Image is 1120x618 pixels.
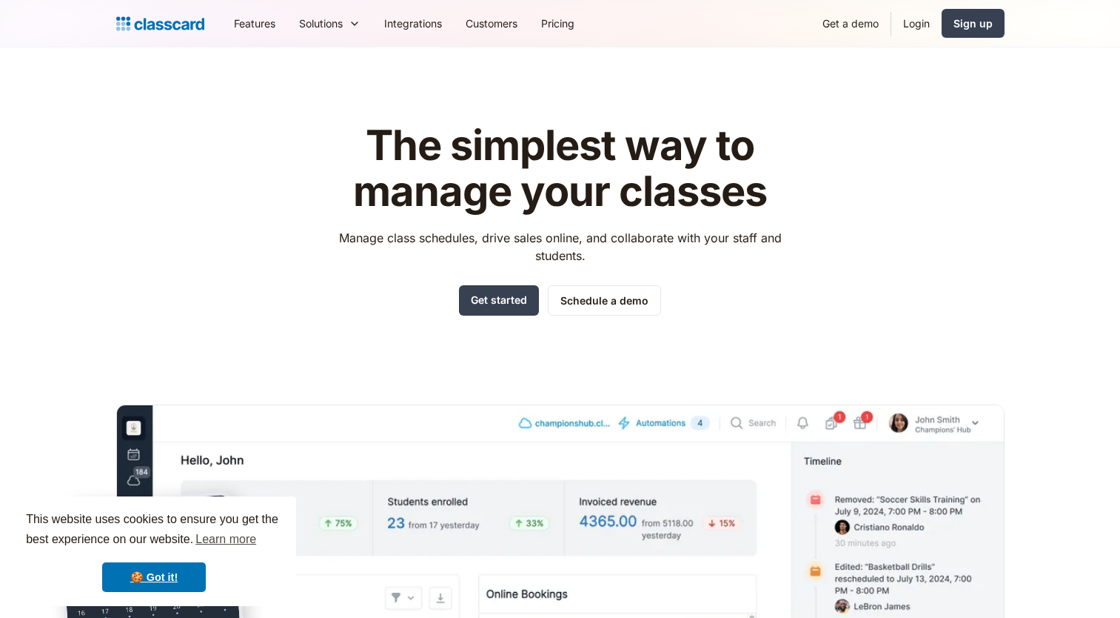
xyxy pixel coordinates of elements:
[325,123,795,214] h1: The simplest way to manage your classes
[12,496,296,606] div: cookieconsent
[26,511,282,551] span: This website uses cookies to ensure you get the best experience on our website.
[299,16,343,31] div: Solutions
[811,7,891,40] a: Get a demo
[548,285,661,316] a: Schedule a demo
[193,528,258,551] a: learn more about cookies
[891,7,942,40] a: Login
[116,13,204,34] a: home
[454,7,529,40] a: Customers
[459,285,539,316] a: Get started
[325,229,795,265] p: Manage class schedules, drive sales online, and collaborate with your staff and students.
[953,16,993,31] div: Sign up
[529,7,586,40] a: Pricing
[222,7,287,40] a: Features
[287,7,372,40] div: Solutions
[372,7,454,40] a: Integrations
[942,9,1005,38] a: Sign up
[102,562,206,592] a: dismiss cookie message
